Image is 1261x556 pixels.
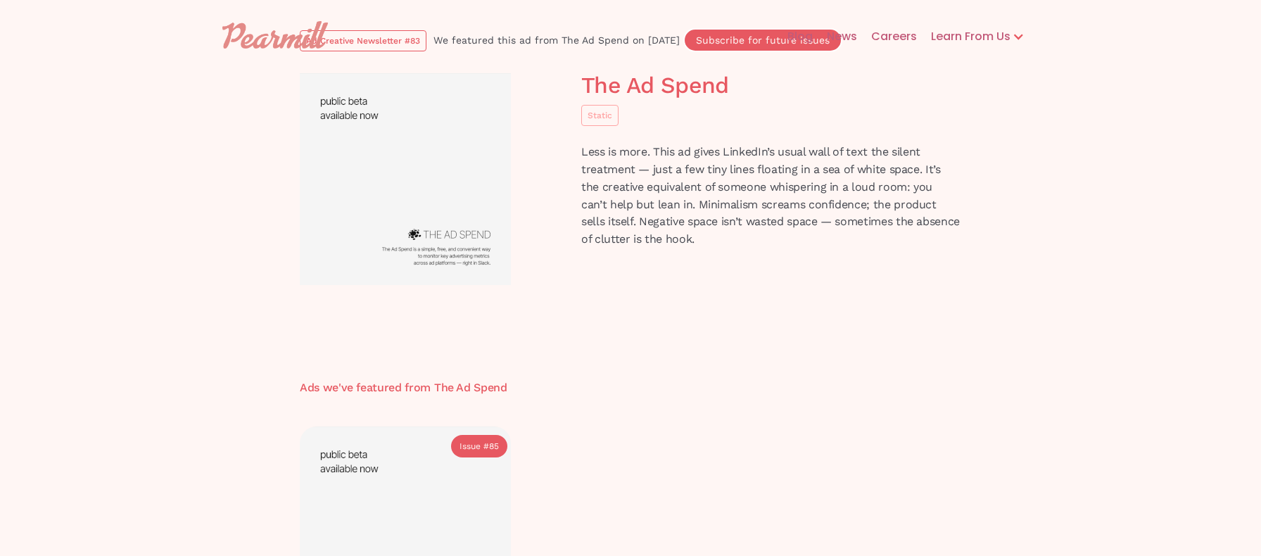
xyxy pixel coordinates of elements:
a: Blog [773,14,813,59]
a: News [813,14,857,59]
div: Static [588,108,612,122]
h3: The Ad Spend [434,381,507,394]
p: Less is more. This ad gives LinkedIn’s usual wall of text the silent treatment — just a few tiny ... [581,144,961,248]
a: Static [581,105,619,126]
h1: The Ad Spend [581,73,961,98]
div: Issue # [460,439,489,453]
div: 85 [489,439,499,453]
h3: Ads we've featured from [300,381,434,394]
a: Careers [857,14,917,59]
div: Learn From Us [917,28,1010,45]
div: Learn From Us [917,14,1039,59]
a: Issue #85 [451,435,507,457]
